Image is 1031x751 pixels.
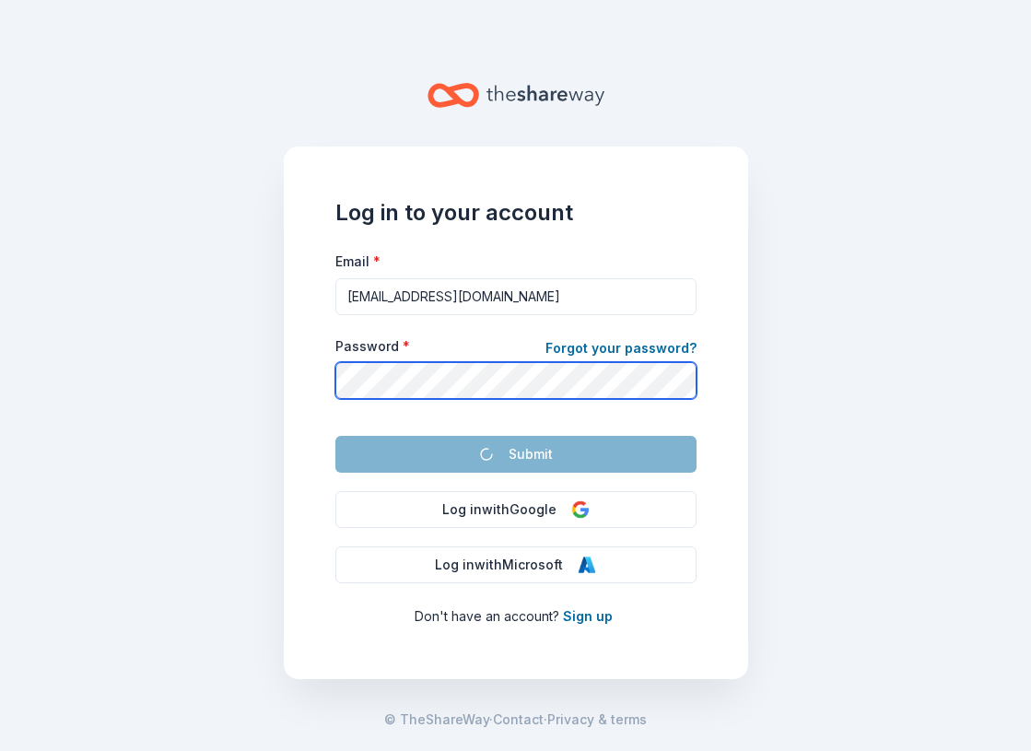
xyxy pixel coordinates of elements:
span: · · [384,709,647,731]
a: Contact [493,709,544,731]
label: Password [335,337,410,356]
a: Privacy & terms [547,709,647,731]
span: Don ' t have an account? [415,608,559,624]
h1: Log in to your account [335,198,697,228]
a: Forgot your password? [545,337,697,363]
button: Log inwithGoogle [335,491,697,528]
a: Sign up [563,608,613,624]
img: Google Logo [571,500,590,519]
label: Email [335,252,381,271]
span: © TheShareWay [384,711,489,727]
img: Microsoft Logo [578,556,596,574]
button: Log inwithMicrosoft [335,546,697,583]
a: Home [428,74,604,117]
